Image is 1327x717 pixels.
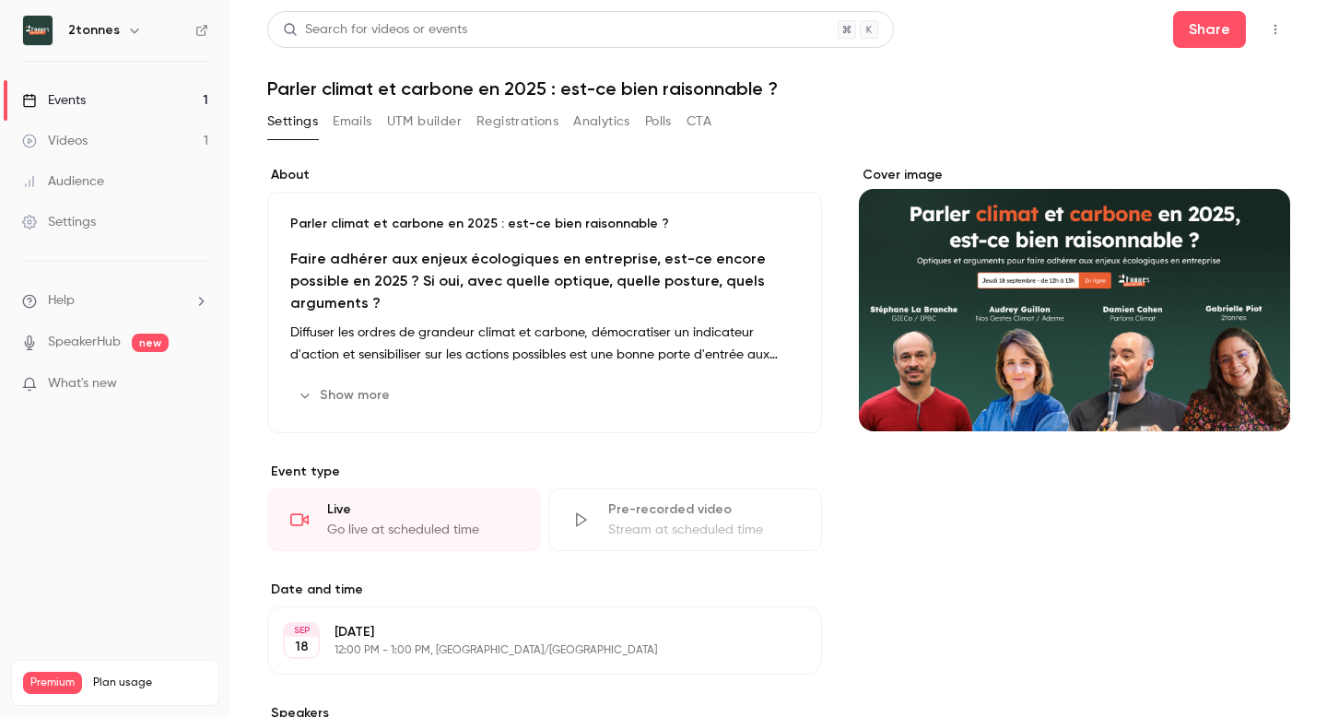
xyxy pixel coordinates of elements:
div: Go live at scheduled time [327,521,518,539]
span: Premium [23,672,82,694]
span: What's new [48,374,117,394]
p: Parler climat et carbone en 2025 : est-ce bien raisonnable ? [290,215,799,233]
button: CTA [687,107,711,136]
img: 2tonnes [23,16,53,45]
div: Live [327,500,518,519]
p: Diffuser les ordres de grandeur climat et carbone, démocratiser un indicateur d'action et sensibi... [290,322,799,366]
p: Event type [267,463,822,481]
button: Registrations [476,107,558,136]
button: Analytics [573,107,630,136]
p: [DATE] [335,623,724,641]
label: Cover image [859,166,1290,184]
span: Help [48,291,75,311]
label: Date and time [267,581,822,599]
button: Emails [333,107,371,136]
div: LiveGo live at scheduled time [267,488,541,551]
p: 12:00 PM - 1:00 PM, [GEOGRAPHIC_DATA]/[GEOGRAPHIC_DATA] [335,643,724,658]
button: Share [1173,11,1246,48]
button: Settings [267,107,318,136]
div: SEP [285,624,318,637]
div: Pre-recorded video [608,500,799,519]
div: Videos [22,132,88,150]
label: About [267,166,822,184]
h2: Faire adhérer aux enjeux écologiques en entreprise, est-ce encore possible en 2025 ? Si oui, avec... [290,248,799,314]
h6: 2tonnes [68,21,120,40]
a: SpeakerHub [48,333,121,352]
button: Polls [645,107,672,136]
span: new [132,334,169,352]
iframe: Noticeable Trigger [186,376,208,393]
p: 18 [295,638,309,656]
li: help-dropdown-opener [22,291,208,311]
div: Audience [22,172,104,191]
h1: Parler climat et carbone en 2025 : est-ce bien raisonnable ? [267,77,1290,100]
div: Events [22,91,86,110]
div: Stream at scheduled time [608,521,799,539]
section: Cover image [859,166,1290,431]
div: Search for videos or events [283,20,467,40]
button: Show more [290,381,401,410]
div: Pre-recorded videoStream at scheduled time [548,488,822,551]
span: Plan usage [93,676,207,690]
button: UTM builder [387,107,462,136]
div: Settings [22,213,96,231]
